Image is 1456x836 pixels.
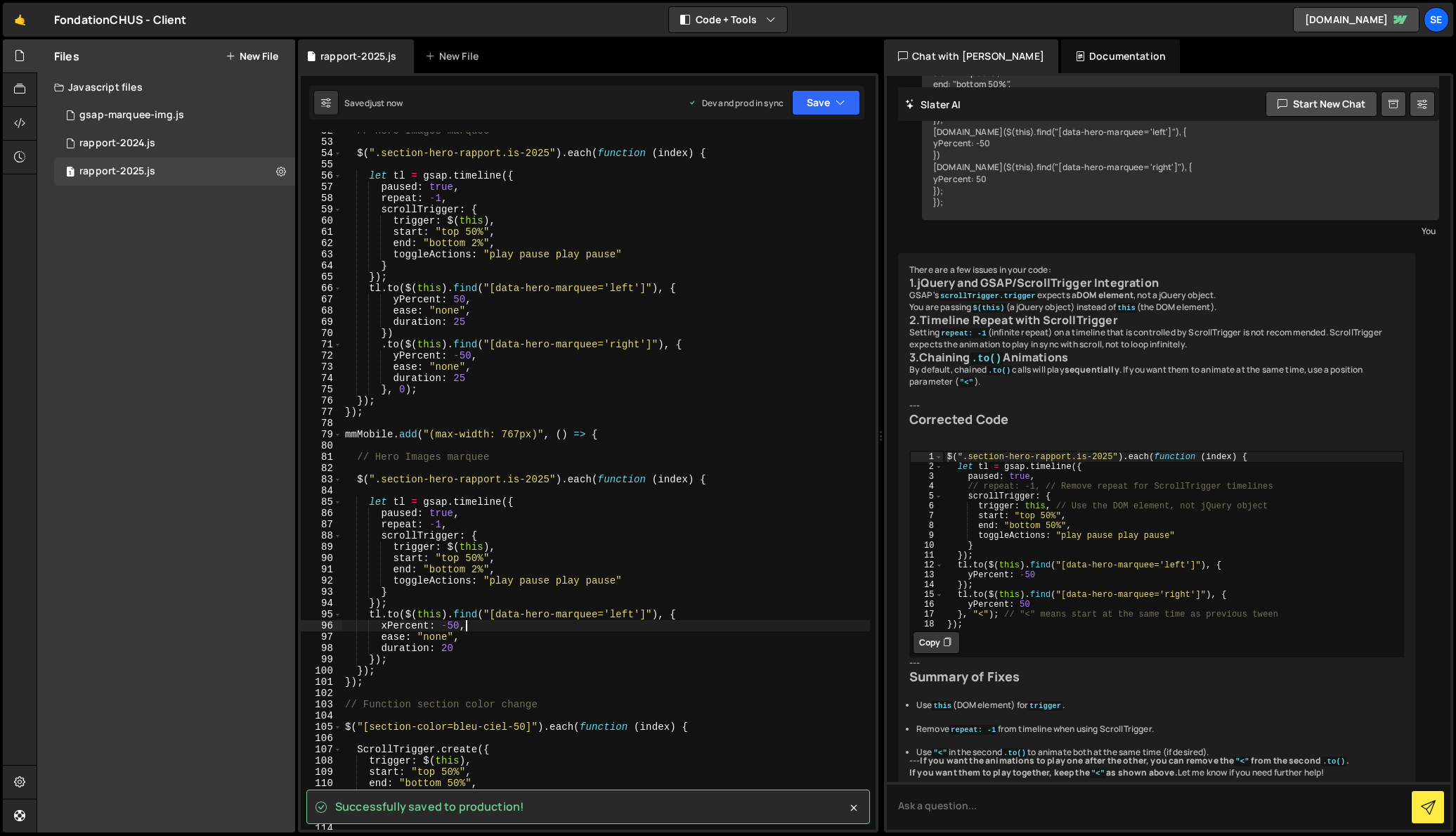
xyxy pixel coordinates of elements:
div: 17 [911,610,943,619]
div: 78 [301,418,342,429]
code: scrollTrigger.trigger [939,291,1037,301]
div: 95 [301,609,342,620]
li: Use (DOM element) for . [916,700,1404,712]
code: .to() [1321,757,1346,766]
div: Dev and prod in sync [688,97,784,109]
div: 14 [911,580,943,590]
div: 1 [911,452,943,462]
div: 5 [911,491,943,501]
div: 111 [301,789,342,800]
div: 2 [911,462,943,472]
li: Use in the second to animate both at the same time (if desired). [916,747,1404,759]
strong: If you want them to play together, keep the as shown above. [909,766,1178,778]
div: 83 [301,474,342,485]
div: 74 [301,373,342,384]
code: .to() [987,366,1012,375]
div: 70 [301,328,342,339]
div: 15 [911,590,943,600]
div: 105 [301,721,342,733]
div: 58 [301,193,342,204]
div: New File [425,49,484,63]
div: 60 [301,215,342,226]
div: 56 [301,170,342,181]
div: 103 [301,699,342,710]
div: 7 [911,511,943,521]
div: FondationCHUS - Client [54,11,187,28]
div: 72 [301,350,342,361]
div: 76 [301,395,342,406]
button: New File [226,51,278,62]
div: Chat with [PERSON_NAME] [884,39,1058,73]
h3: 2. [909,314,1404,327]
div: 84 [301,485,342,496]
div: gsap-marquee-img.js [79,109,184,122]
code: repeat: -1 [940,328,988,338]
a: Se [1424,7,1449,32]
div: 92 [301,575,342,586]
div: 97 [301,631,342,643]
div: 67 [301,294,342,305]
div: 107 [301,744,342,755]
div: 90 [301,553,342,564]
strong: If you want the animations to play one after the other, you can remove the from the second . [920,754,1349,766]
code: this [932,701,953,711]
code: this [1116,303,1137,313]
span: 1 [66,167,74,179]
li: Remove from timeline when using ScrollTrigger. [916,724,1404,735]
div: rapport-2025.js [320,49,396,63]
strong: DOM element [1077,289,1133,301]
div: 93 [301,586,342,598]
div: 100 [301,665,342,676]
a: [DOMAIN_NAME] [1293,7,1419,32]
code: "<" [932,748,948,758]
div: 16 [911,600,943,610]
div: 61 [301,226,342,238]
div: 82 [301,463,342,474]
code: repeat: -1 [949,725,998,735]
code: "<" [1234,757,1250,766]
div: just now [370,97,403,109]
div: 113 [301,811,342,823]
div: 9197/37632.js [54,101,295,129]
strong: Timeline Repeat with ScrollTrigger [920,312,1117,328]
div: 59 [301,204,342,215]
div: 9 [911,531,943,541]
div: 87 [301,519,342,530]
h2: Files [54,49,79,64]
div: 69 [301,316,342,328]
div: 11 [911,551,943,560]
strong: Corrected Code [909,411,1008,427]
div: rapport-2025.js [54,157,295,186]
code: trigger [1028,701,1062,711]
strong: Summary of Fixes [909,668,1020,685]
div: 62 [301,238,342,249]
div: 86 [301,508,342,519]
div: 10 [911,541,943,551]
div: 13 [911,570,943,580]
div: You [925,224,1436,238]
div: Saved [344,97,403,109]
code: "<" [958,378,975,387]
div: 6 [911,501,943,511]
div: 65 [301,271,342,283]
button: Start new chat [1266,91,1377,117]
code: $(this) [971,303,1006,313]
strong: jQuery and GSAP/ScrollTrigger Integration [917,275,1159,290]
div: 99 [301,654,342,665]
div: 77 [301,406,342,418]
button: Copy [913,631,960,654]
code: .to() [970,352,1003,365]
div: 8 [911,521,943,531]
div: 75 [301,384,342,395]
div: 64 [301,260,342,271]
div: 54 [301,148,342,159]
div: 91 [301,564,342,575]
div: 9197/19789.js [54,129,295,157]
div: 112 [301,800,342,811]
div: Documentation [1061,39,1180,73]
div: 88 [301,530,342,541]
div: 53 [301,136,342,148]
div: 12 [911,560,943,570]
div: rapport-2024.js [79,137,155,150]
